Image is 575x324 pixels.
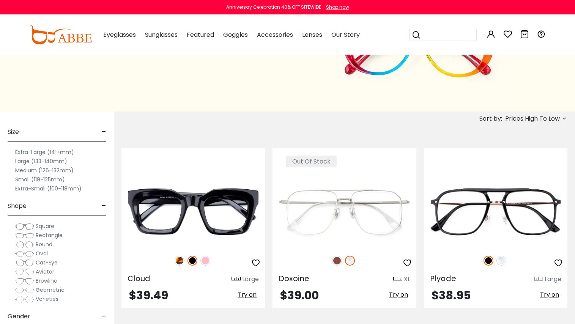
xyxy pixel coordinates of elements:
span: Plyade [430,273,456,284]
span: Out Of Stock [286,156,337,167]
img: Leopard [175,256,184,266]
span: $39.00 [280,287,319,304]
img: Black [484,256,493,266]
span: Try on [389,290,408,299]
span: Featured [187,30,214,39]
span: Prices High To Low [505,112,560,126]
img: Black Plyade - Titanium,TR ,Adjust Nose Pads [424,176,567,247]
span: Aviator [36,268,54,275]
div: Anniversay Celebration 40% OFF SITEWIDE [226,4,321,11]
a: Shop now [322,4,349,10]
span: Oval [36,250,48,257]
span: Accessories [257,30,293,39]
img: Aviator.png [15,268,34,276]
span: Square [36,222,54,230]
img: Black [187,256,197,266]
img: Rectangle.png [15,232,34,239]
img: Square.png [15,223,34,230]
div: Large [545,275,561,284]
span: Geometric [36,286,65,294]
label: Small (119-125mm) [15,175,65,184]
img: Round.png [15,241,34,249]
span: Round [36,241,52,248]
span: - [101,123,106,141]
img: abbeglasses.com [30,25,92,44]
span: Rectangle [36,231,63,239]
span: Try on [238,290,257,299]
div: XL [404,275,410,284]
button: Try on [387,290,410,300]
span: Lenses [302,30,322,39]
span: Try on [540,290,559,299]
span: Browline [36,277,57,285]
span: - [101,197,106,215]
span: Varieties [36,295,58,303]
img: Varieties.png [15,296,34,304]
span: Shape [8,197,27,215]
img: Cat-Eye.png [15,259,34,267]
label: Extra-Small (100-118mm) [15,184,82,193]
span: Cloud [128,273,150,284]
span: Cat-Eye [36,259,58,266]
img: Brown [332,256,342,266]
img: Browline.png [15,277,34,285]
div: Large [242,275,259,284]
img: size ruler [393,277,402,282]
span: Goggles [223,30,248,39]
img: size ruler [534,277,543,282]
img: Pink [200,256,210,266]
img: Clear [345,256,355,266]
button: Try on [235,290,259,300]
img: Clear [496,256,506,266]
img: Fclear Doxoine - Titanium,TR ,Adjust Nose Pads [273,176,416,247]
span: Doxoine [279,273,309,284]
span: Size [8,123,19,141]
img: size ruler [232,277,241,282]
label: Extra-Large (141+mm) [15,148,74,157]
span: Sort by: [479,114,502,123]
img: Black Cloud - Acetate ,Universal Bridge Fit [121,176,265,247]
button: Try on [538,290,561,300]
span: $38.95 [432,287,471,304]
span: Eyeglasses [103,30,136,39]
label: Large (133-140mm) [15,157,67,166]
div: Shop now [326,4,349,11]
img: Oval.png [15,250,34,258]
img: Geometric.png [15,286,34,294]
span: Our Story [331,30,360,39]
label: Medium (126-132mm) [15,166,74,175]
span: Sunglasses [145,30,178,39]
span: $39.49 [129,287,168,304]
